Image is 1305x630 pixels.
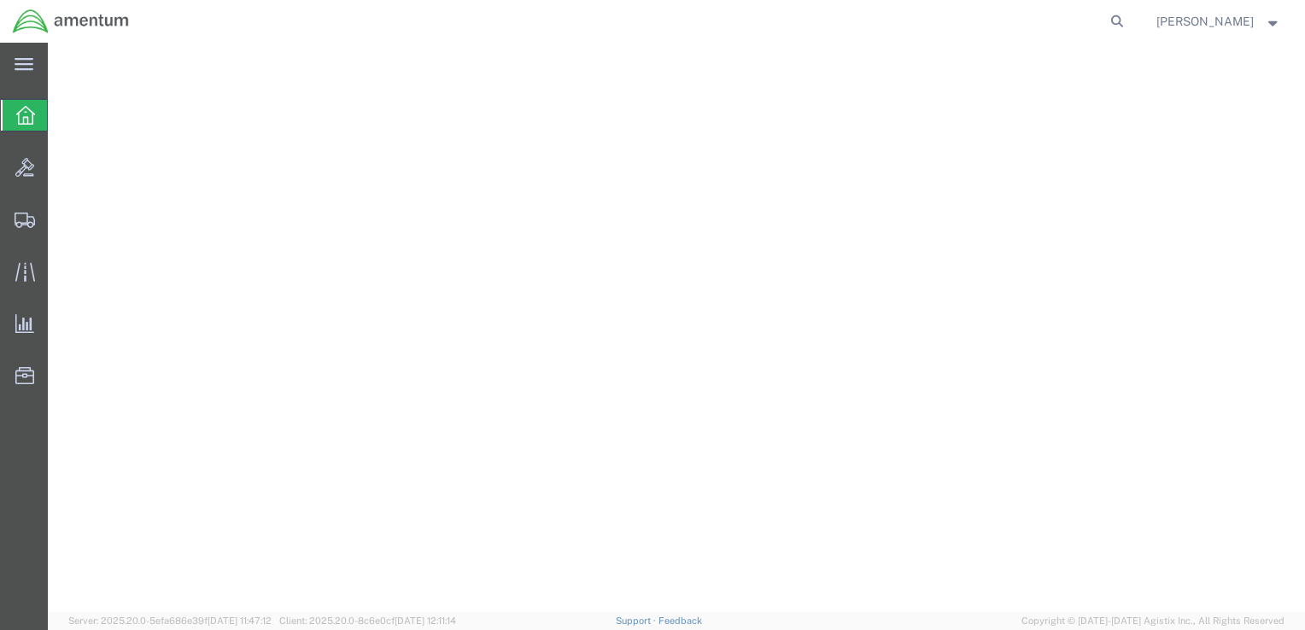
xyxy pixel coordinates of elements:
iframe: FS Legacy Container [48,43,1305,612]
span: [DATE] 12:11:14 [395,615,456,626]
span: [DATE] 11:47:12 [208,615,272,626]
button: [PERSON_NAME] [1156,11,1282,32]
span: Client: 2025.20.0-8c6e0cf [279,615,456,626]
a: Feedback [658,615,702,626]
span: Server: 2025.20.0-5efa686e39f [68,615,272,626]
img: logo [12,9,130,34]
a: Support [616,615,658,626]
span: Copyright © [DATE]-[DATE] Agistix Inc., All Rights Reserved [1021,614,1285,628]
span: Andrew Mango [1156,12,1254,31]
